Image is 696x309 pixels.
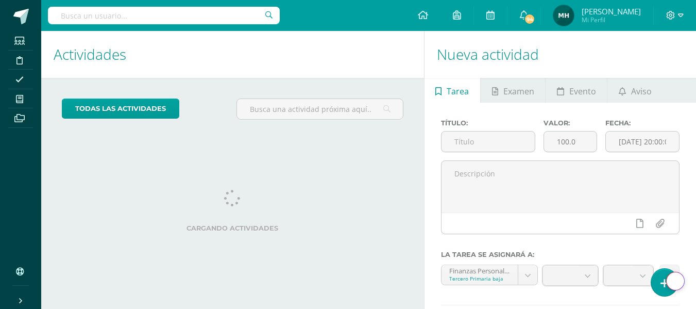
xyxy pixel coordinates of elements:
input: Puntos máximos [544,132,597,152]
span: Mi Perfil [582,15,641,24]
label: Valor: [544,119,597,127]
h1: Actividades [54,31,412,78]
img: 94dfc861e02bea7daf88976d6ac6de75.png [553,5,574,26]
a: Evento [546,78,607,103]
input: Título [442,132,535,152]
label: Título: [441,119,536,127]
label: Cargando actividades [62,224,403,232]
span: Examen [503,79,534,104]
span: Evento [569,79,596,104]
a: Tarea [425,78,480,103]
a: todas las Actividades [62,99,179,119]
span: Tarea [447,79,469,104]
a: Aviso [607,78,663,103]
label: Fecha: [605,119,680,127]
div: Tercero Primaria baja [449,275,510,282]
div: Finanzas Personales 'U' [449,265,510,275]
label: La tarea se asignará a: [441,251,680,258]
input: Fecha de entrega [606,132,679,152]
span: 94 [524,13,535,25]
h1: Nueva actividad [437,31,684,78]
a: Finanzas Personales 'U'Tercero Primaria baja [442,265,537,285]
input: Busca un usuario... [48,7,280,24]
input: Busca una actividad próxima aquí... [237,99,402,119]
span: [PERSON_NAME] [582,6,641,17]
span: Aviso [631,79,652,104]
a: Examen [481,78,545,103]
